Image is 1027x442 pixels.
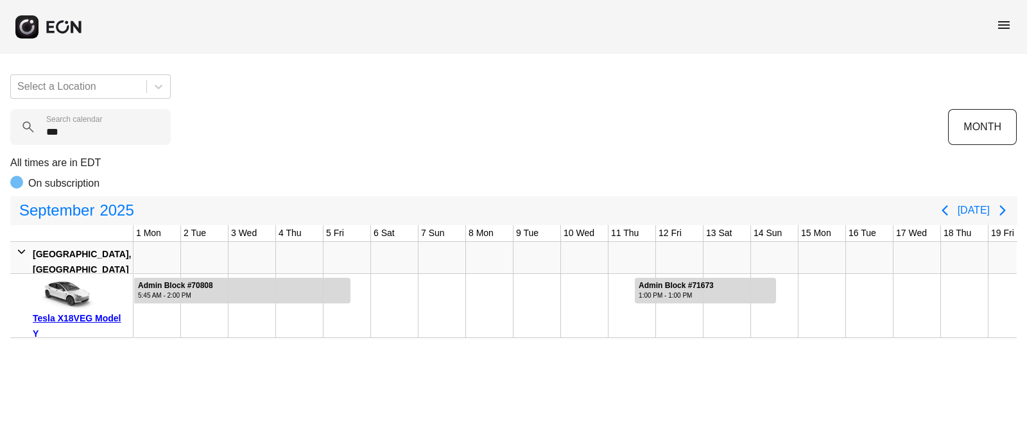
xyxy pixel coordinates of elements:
label: Search calendar [46,114,102,124]
button: MONTH [948,109,1017,145]
div: 13 Sat [703,225,734,241]
div: 11 Thu [608,225,641,241]
span: 2025 [97,198,136,223]
div: 8 Mon [466,225,496,241]
div: 5 Fri [324,225,347,241]
div: 7 Sun [419,225,447,241]
div: [GEOGRAPHIC_DATA], [GEOGRAPHIC_DATA] [33,246,131,277]
div: 9 Tue [513,225,541,241]
button: [DATE] [958,199,990,222]
button: September2025 [12,198,142,223]
div: Rented for 3 days by Admin Block Current status is rental [634,274,777,303]
div: 19 Fri [988,225,1017,241]
div: 14 Sun [751,225,784,241]
span: September [17,198,97,223]
div: 10 Wed [561,225,597,241]
p: On subscription [28,176,99,191]
div: 6 Sat [371,225,397,241]
div: 16 Tue [846,225,879,241]
div: 17 Wed [893,225,929,241]
div: 4 Thu [276,225,304,241]
button: Next page [990,198,1015,223]
div: 2 Tue [181,225,209,241]
div: Rented for 16 days by Admin Block Current status is rental [134,274,351,303]
div: 15 Mon [798,225,834,241]
div: 5:45 AM - 2:00 PM [138,291,213,300]
div: Admin Block #71673 [639,281,714,291]
div: 1:00 PM - 1:00 PM [639,291,714,300]
p: All times are in EDT [10,155,1017,171]
div: Admin Block #70808 [138,281,213,291]
div: 18 Thu [941,225,974,241]
div: 1 Mon [134,225,164,241]
img: car [33,278,97,310]
div: 3 Wed [229,225,259,241]
button: Previous page [932,198,958,223]
div: Tesla X18VEG Model Y [33,310,128,341]
div: 12 Fri [656,225,684,241]
span: menu [996,17,1012,33]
